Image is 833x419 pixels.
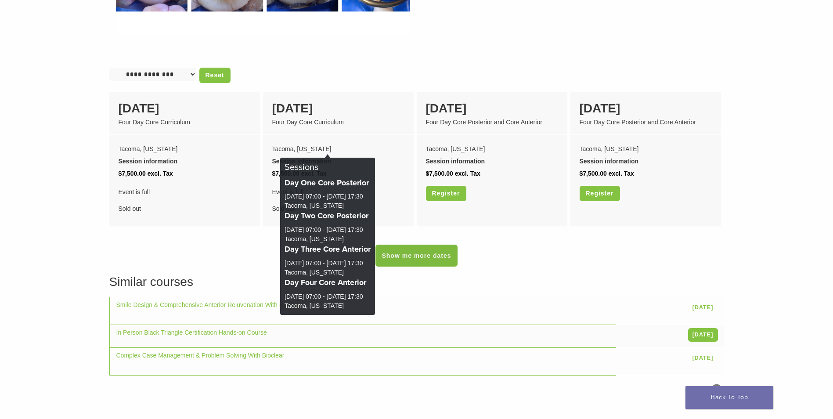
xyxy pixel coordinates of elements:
a: [DATE] [688,351,718,365]
div: Session information [119,155,251,167]
span: Event is full [272,186,404,198]
h6: Day Four Core Anterior [285,277,371,288]
a: Back To Top [685,386,773,409]
h5: Sessions [285,162,371,173]
div: Tacoma, [US_STATE] [272,143,404,155]
div: Four Day Core Posterior and Core Anterior [426,118,558,127]
div: Tacoma, [US_STATE] [285,244,371,277]
a: [DATE] [688,300,718,314]
h6: Day Three Core Anterior [285,244,371,254]
div: Four Day Core Curriculum [119,118,251,127]
a: Smile Design & Comprehensive Anterior Rejuvenation With Bioclear [116,301,302,308]
div: Session information [580,155,712,167]
div: [DATE] 07:00 - [DATE] 17:30 [285,225,371,235]
a: Complex Case Management & Problem Solving With Bioclear [116,352,285,359]
div: [DATE] [119,99,251,118]
div: Tacoma, [US_STATE] [580,143,712,155]
a: [DATE] [688,328,718,342]
a: Register [580,186,620,201]
span: $7,500.00 [272,170,299,177]
span: excl. Tax [609,170,634,177]
span: $7,500.00 [119,170,146,177]
img: Arlo training & Event Software [710,383,723,396]
h6: Day Two Core Posterior [285,210,371,221]
div: [DATE] 07:00 - [DATE] 17:30 [285,259,371,268]
div: Tacoma, [US_STATE] [426,143,558,155]
div: Tacoma, [US_STATE] [285,277,371,311]
a: Show me more dates [375,245,457,267]
div: Session information [272,155,404,167]
a: Reset [199,68,231,83]
h6: Day One Core Posterior [285,177,371,188]
h3: Similar courses [109,273,724,291]
span: excl. Tax [455,170,480,177]
a: In Person Black Triangle Certification Hands-on Course [116,329,267,336]
div: Four Day Core Curriculum [272,118,404,127]
a: Register [426,186,466,201]
div: [DATE] 07:00 - [DATE] 17:30 [285,192,371,201]
div: [DATE] [272,99,404,118]
div: [DATE] [426,99,558,118]
span: $7,500.00 [580,170,607,177]
div: Sold out [272,186,404,215]
span: excl. Tax [148,170,173,177]
div: Four Day Core Posterior and Core Anterior [580,118,712,127]
div: Tacoma, [US_STATE] [119,143,251,155]
div: Tacoma, [US_STATE] [285,177,371,211]
div: [DATE] [580,99,712,118]
span: $7,500.00 [426,170,453,177]
div: Sold out [119,186,251,215]
div: Tacoma, [US_STATE] [285,210,371,244]
span: Event is full [119,186,251,198]
div: Session information [426,155,558,167]
div: [DATE] 07:00 - [DATE] 17:30 [285,292,371,301]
